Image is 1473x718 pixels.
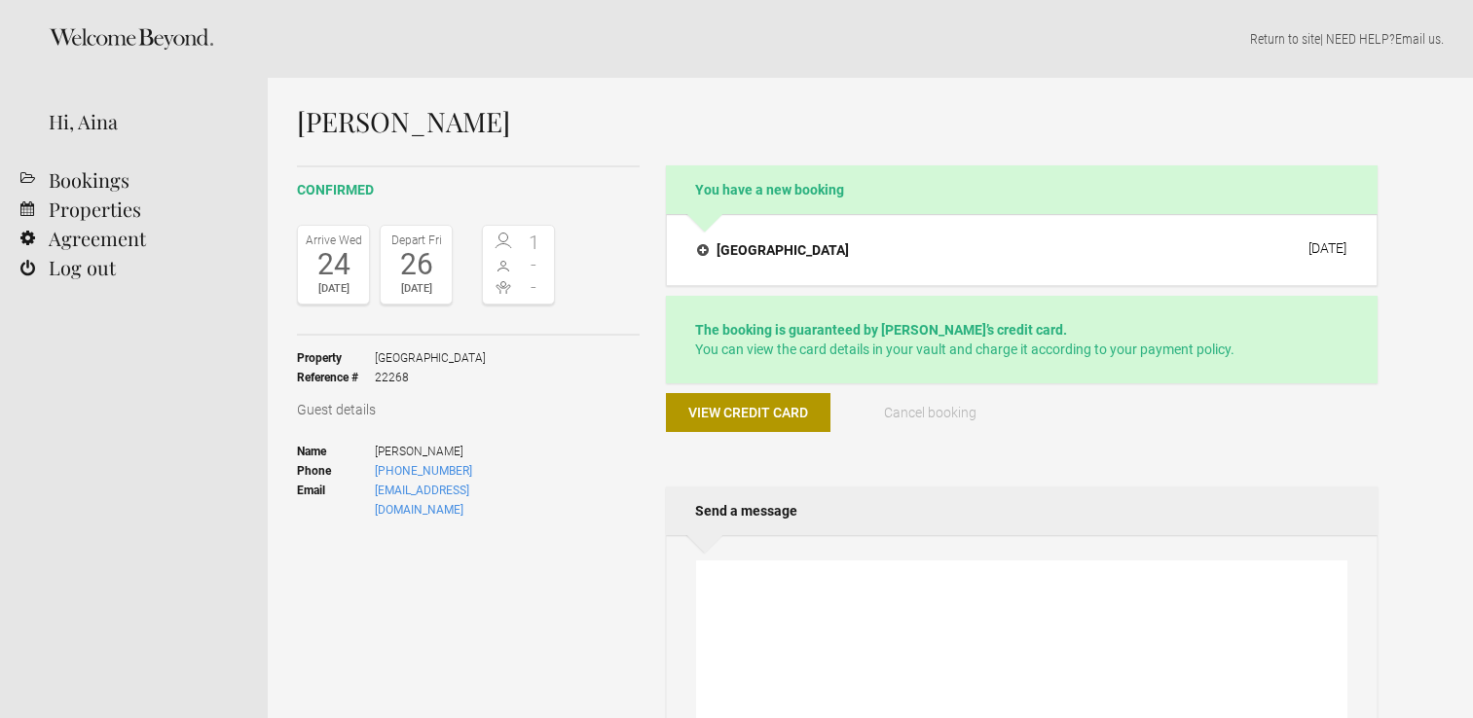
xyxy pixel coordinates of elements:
span: [GEOGRAPHIC_DATA] [375,348,486,368]
div: Depart Fri [386,231,447,250]
strong: Name [297,442,375,461]
strong: The booking is guaranteed by [PERSON_NAME]’s credit card. [695,322,1067,338]
span: 22268 [375,368,486,387]
h1: [PERSON_NAME] [297,107,1378,136]
span: [PERSON_NAME] [375,442,555,461]
button: [GEOGRAPHIC_DATA] [DATE] [681,230,1362,270]
strong: Property [297,348,375,368]
div: [DATE] [386,279,447,299]
strong: Phone [297,461,375,481]
div: 26 [386,250,447,279]
p: | NEED HELP? . [297,29,1444,49]
strong: Reference # [297,368,375,387]
div: [DATE] [303,279,364,299]
h2: confirmed [297,180,640,200]
h4: [GEOGRAPHIC_DATA] [697,240,849,260]
p: You can view the card details in your vault and charge it according to your payment policy. [695,320,1348,359]
span: 1 [519,233,550,252]
h2: You have a new booking [666,165,1378,214]
strong: Email [297,481,375,520]
h2: Send a message [666,486,1378,535]
button: Cancel booking [849,393,1013,432]
div: Hi, Aina [49,107,239,136]
div: Arrive Wed [303,231,364,250]
span: - [519,255,550,274]
span: - [519,277,550,297]
button: View credit card [666,393,830,432]
a: [PHONE_NUMBER] [375,464,472,478]
a: Email us [1395,31,1441,47]
span: Cancel booking [884,405,976,420]
h3: Guest details [297,400,640,419]
span: View credit card [688,405,808,420]
a: Return to site [1250,31,1320,47]
div: [DATE] [1308,240,1346,256]
a: [EMAIL_ADDRESS][DOMAIN_NAME] [375,484,469,517]
div: 24 [303,250,364,279]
